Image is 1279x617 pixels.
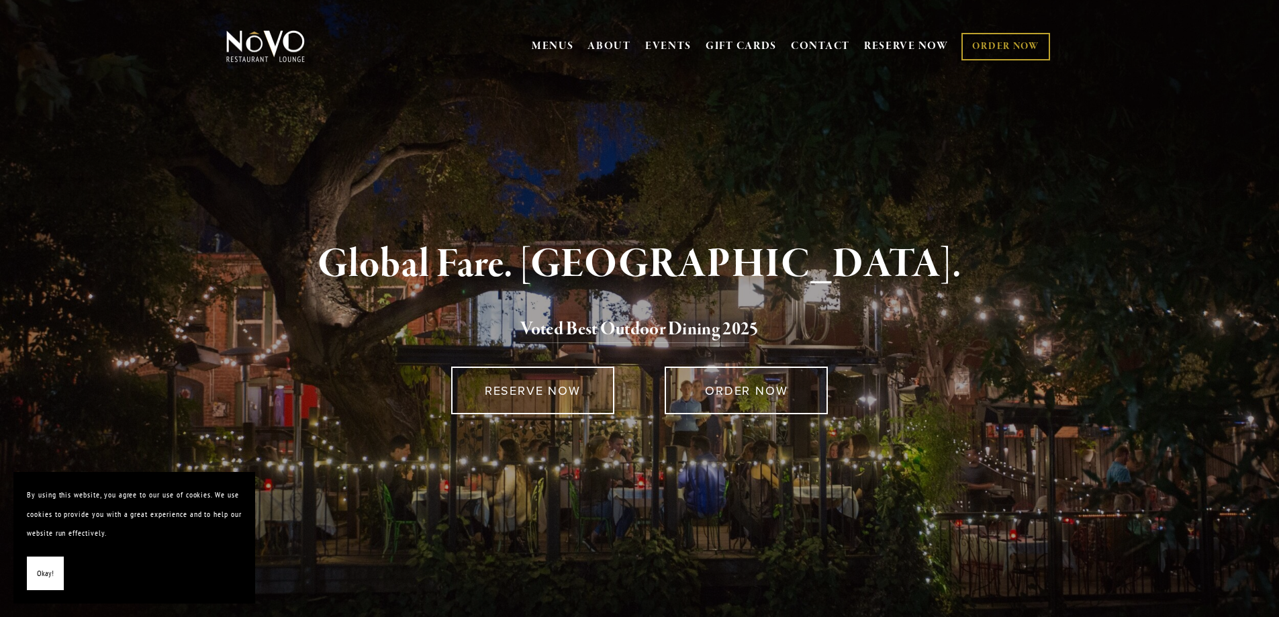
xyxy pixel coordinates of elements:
p: By using this website, you agree to our use of cookies. We use cookies to provide you with a grea... [27,485,242,543]
a: ORDER NOW [961,33,1049,60]
a: EVENTS [645,40,692,53]
section: Cookie banner [13,472,255,604]
span: Okay! [37,564,54,583]
a: RESERVE NOW [451,367,614,414]
strong: Global Fare. [GEOGRAPHIC_DATA]. [318,239,961,290]
a: ORDER NOW [665,367,828,414]
img: Novo Restaurant &amp; Lounge [224,30,307,63]
a: ABOUT [587,40,631,53]
button: Okay! [27,557,64,591]
a: MENUS [532,40,574,53]
a: GIFT CARDS [706,34,777,59]
a: CONTACT [791,34,850,59]
a: Voted Best Outdoor Dining 202 [520,318,749,343]
h2: 5 [248,316,1031,344]
a: RESERVE NOW [864,34,949,59]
